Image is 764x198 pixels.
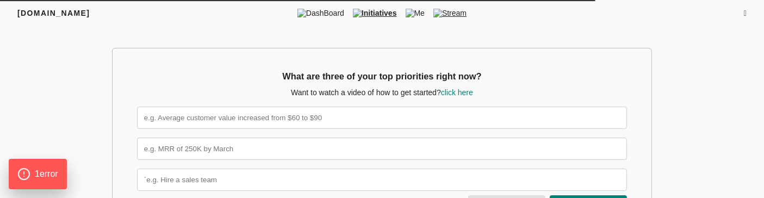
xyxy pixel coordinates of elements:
span: Me [401,8,429,18]
span: DashBoard [293,8,349,18]
input: `e.g. Hire a sales team [137,169,627,191]
img: dashboard.png [297,9,306,17]
img: me.png [406,9,414,17]
p: Want to watch a video of how to get started? [137,87,627,98]
span: Stream [429,8,471,18]
input: e.g. MRR of 250K by March [137,138,627,160]
img: tic.png [353,9,362,17]
span: Initiatives [349,8,401,18]
h3: What are three of your top priorities right now? [137,70,627,83]
img: stream.png [433,9,442,17]
span: [DOMAIN_NAME] [17,9,90,17]
input: e.g. Average customer value increased from $60 to $90 [137,107,627,129]
a: click here [441,88,473,97]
